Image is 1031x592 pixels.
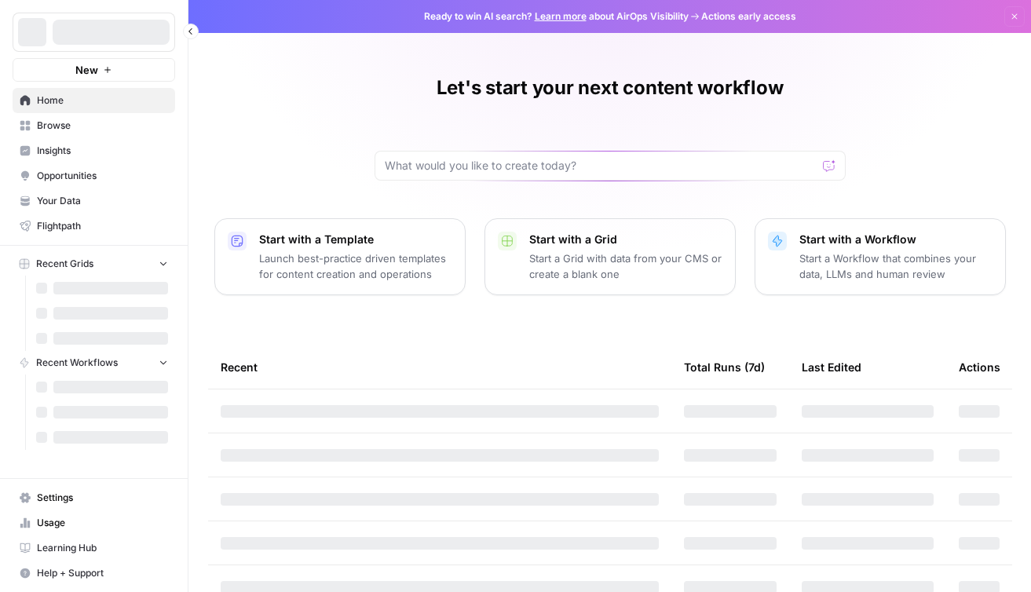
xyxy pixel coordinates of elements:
span: Browse [37,119,168,133]
span: Help + Support [37,566,168,580]
div: Last Edited [802,345,861,389]
span: Settings [37,491,168,505]
span: Home [37,93,168,108]
a: Flightpath [13,214,175,239]
span: Learning Hub [37,541,168,555]
div: Actions [959,345,1000,389]
button: Recent Grids [13,252,175,276]
a: Home [13,88,175,113]
button: Help + Support [13,561,175,586]
span: Actions early access [701,9,796,24]
p: Launch best-practice driven templates for content creation and operations [259,250,452,282]
span: Usage [37,516,168,530]
p: Start a Grid with data from your CMS or create a blank one [529,250,722,282]
button: Start with a GridStart a Grid with data from your CMS or create a blank one [484,218,736,295]
a: Settings [13,485,175,510]
h1: Let's start your next content workflow [437,75,784,100]
p: Start with a Workflow [799,232,993,247]
span: Your Data [37,194,168,208]
span: Opportunities [37,169,168,183]
a: Learning Hub [13,535,175,561]
span: Recent Workflows [36,356,118,370]
a: Learn more [535,10,587,22]
a: Usage [13,510,175,535]
span: Flightpath [37,219,168,233]
a: Insights [13,138,175,163]
p: Start a Workflow that combines your data, LLMs and human review [799,250,993,282]
span: Insights [37,144,168,158]
span: New [75,62,98,78]
button: Start with a TemplateLaunch best-practice driven templates for content creation and operations [214,218,466,295]
p: Start with a Template [259,232,452,247]
div: Recent [221,345,659,389]
span: Ready to win AI search? about AirOps Visibility [424,9,689,24]
button: Start with a WorkflowStart a Workflow that combines your data, LLMs and human review [755,218,1006,295]
p: Start with a Grid [529,232,722,247]
button: Recent Workflows [13,351,175,375]
button: New [13,58,175,82]
a: Opportunities [13,163,175,188]
div: Total Runs (7d) [684,345,765,389]
a: Your Data [13,188,175,214]
a: Browse [13,113,175,138]
span: Recent Grids [36,257,93,271]
input: What would you like to create today? [385,158,817,174]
